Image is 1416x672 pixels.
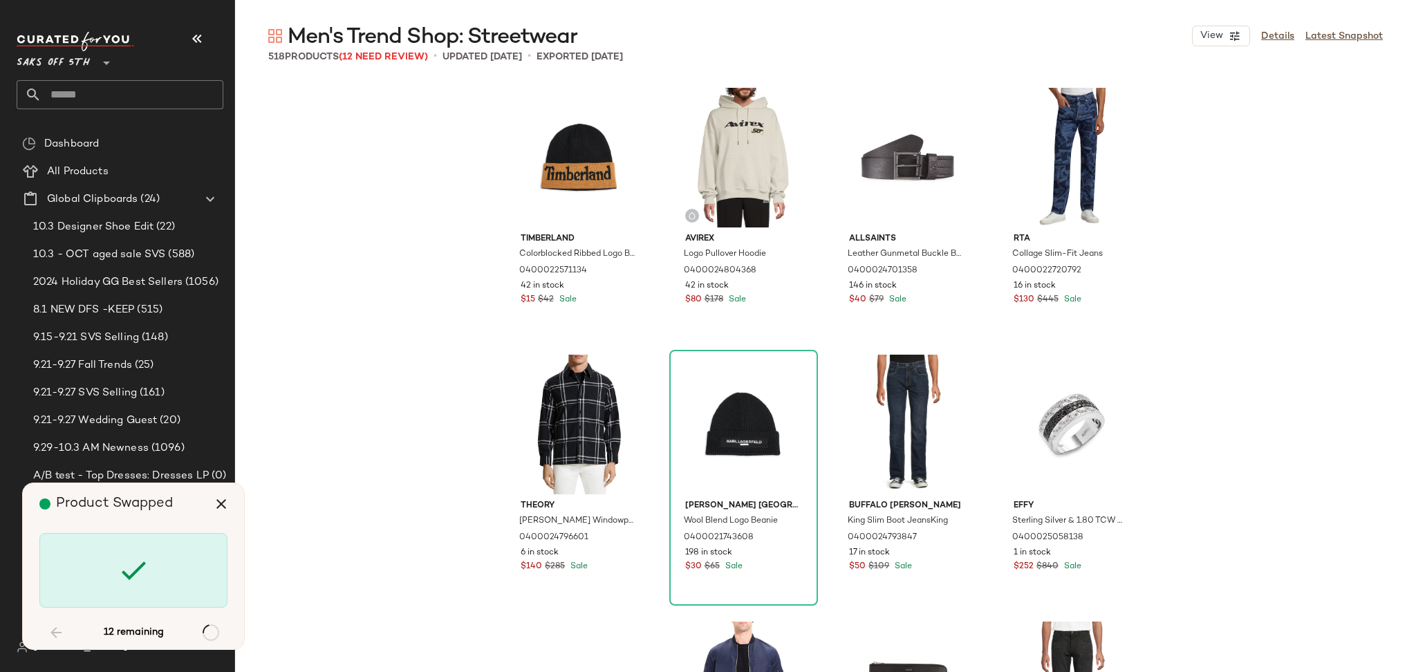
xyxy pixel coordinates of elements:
span: $130 [1014,294,1034,306]
span: 0400022720792 [1012,265,1081,277]
span: Product Swapped [56,496,173,511]
span: $80 [685,294,702,306]
span: Dashboard [44,136,99,152]
img: 0400024796601_BLACKMULTI [510,355,649,494]
span: Avirex [685,233,802,245]
span: • [528,48,531,65]
img: cfy_white_logo.C9jOOHJF.svg [17,32,134,51]
span: 0400024793847 [848,532,917,544]
p: updated [DATE] [442,50,522,64]
img: 0400024701358_BLACK [838,88,977,227]
img: svg%3e [268,29,282,43]
span: Sale [886,295,906,304]
span: $840 [1036,561,1059,573]
span: Timberland [521,233,637,245]
span: Leather Gunmetal Buckle Belt [848,248,965,261]
a: Details [1261,29,1294,44]
span: $42 [538,294,554,306]
span: 1 in stock [1014,547,1051,559]
span: (515) [134,302,162,318]
span: All Products [47,164,109,180]
img: 0400021743608_BLACK [674,355,813,494]
span: $30 [685,561,702,573]
span: 2024 Holiday GG Best Sellers [33,274,183,290]
img: 0400024793847_INDIGO [838,355,977,494]
span: Sale [726,295,746,304]
span: Sterling Silver & 1.80 TCW White Topaz & Black Spinel Ring [1012,515,1129,528]
img: 0400022571134_BLACK [510,88,649,227]
span: $178 [705,294,723,306]
div: Products [268,50,428,64]
span: Sale [1061,562,1081,571]
span: 9.21-9.27 Fall Trends [33,357,132,373]
span: (12 Need Review) [339,52,428,62]
a: Latest Snapshot [1305,29,1383,44]
span: 16 in stock [1014,280,1056,292]
span: 9.21-9.27 SVS Selling [33,385,137,401]
span: 9.15-9.21 SVS Selling [33,330,139,346]
span: [PERSON_NAME] Windowpane Shirt [519,515,636,528]
span: [PERSON_NAME] [GEOGRAPHIC_DATA] [685,500,802,512]
span: (0) [209,468,226,484]
span: 12 remaining [104,626,164,639]
span: $445 [1037,294,1059,306]
span: Wool Blend Logo Beanie [684,515,778,528]
span: Global Clipboards [47,192,138,207]
span: 518 [268,52,285,62]
span: 6 in stock [521,547,559,559]
span: Sale [892,562,912,571]
span: (1056) [183,274,218,290]
span: $109 [868,561,889,573]
span: AllSaints [849,233,966,245]
span: • [434,48,437,65]
span: Saks OFF 5TH [17,47,90,72]
span: (24) [138,192,160,207]
span: $50 [849,561,866,573]
span: Sale [557,295,577,304]
span: (588) [165,247,194,263]
span: Sale [723,562,743,571]
span: 8.1 NEW DFS -KEEP [33,302,134,318]
span: 0400025058138 [1012,532,1083,544]
span: Logo Pullover Hoodie [684,248,766,261]
span: $252 [1014,561,1034,573]
span: (25) [132,357,154,373]
span: Colorblocked Ribbed Logo Beanie [519,248,636,261]
span: $79 [869,294,884,306]
span: $285 [545,561,565,573]
span: 9.29-10.3 AM Newness [33,440,149,456]
span: Sale [568,562,588,571]
span: (22) [153,219,175,235]
span: (1096) [149,440,185,456]
span: 42 in stock [521,280,564,292]
p: Exported [DATE] [537,50,623,64]
span: 9.21-9.27 Wedding Guest [33,413,157,429]
img: svg%3e [22,137,36,151]
span: $140 [521,561,542,573]
span: $40 [849,294,866,306]
span: 146 in stock [849,280,897,292]
span: 198 in stock [685,547,732,559]
img: 0400022720792 [1003,88,1142,227]
span: 0400024701358 [848,265,917,277]
span: $15 [521,294,535,306]
span: 10.3 - OCT aged sale SVS [33,247,165,263]
img: 0400024804368_OATMEALHEATHER [674,88,813,227]
span: Men's Trend Shop: Streetwear [288,24,577,51]
span: Sale [1061,295,1081,304]
span: BUFFALO [PERSON_NAME] [849,500,966,512]
span: Collage Slim-Fit Jeans [1012,248,1103,261]
span: View [1200,30,1223,41]
span: 42 in stock [685,280,729,292]
span: A/B test - Top Dresses: Dresses LP [33,468,209,484]
span: 10.3 Designer Shoe Edit [33,219,153,235]
span: (20) [157,413,180,429]
span: Rta [1014,233,1130,245]
span: 0400022571134 [519,265,587,277]
span: 0400021743608 [684,532,754,544]
span: 0400024796601 [519,532,588,544]
button: View [1192,26,1250,46]
span: 17 in stock [849,547,890,559]
span: King Slim Boot JeansKing [848,515,948,528]
span: 0400024804368 [684,265,756,277]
